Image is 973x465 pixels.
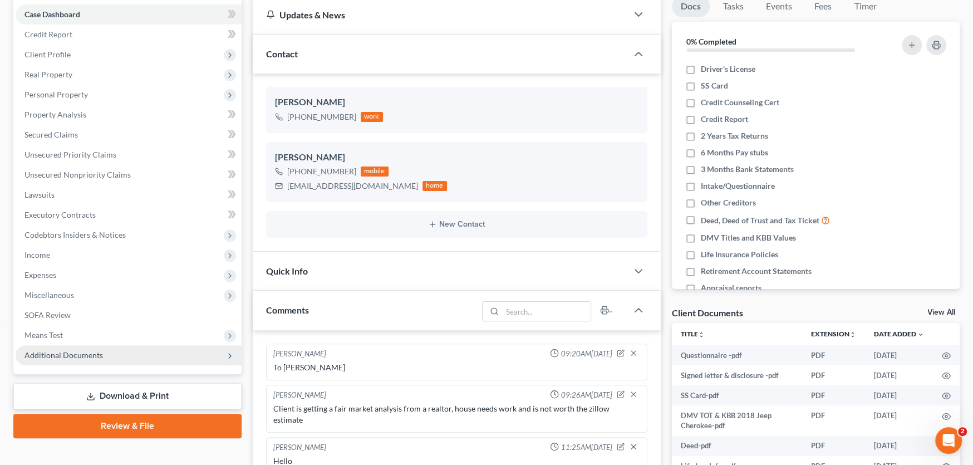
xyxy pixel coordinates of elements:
div: work [361,112,383,122]
td: [DATE] [865,436,933,456]
td: PDF [802,405,865,436]
span: Credit Report [701,114,748,125]
div: Updates & News [266,9,614,21]
td: [DATE] [865,365,933,385]
a: Property Analysis [16,105,242,125]
div: [PERSON_NAME] [275,96,638,109]
td: Signed letter & disclosure -pdf [672,365,803,385]
span: DMV Titles and KBB Values [701,232,796,243]
span: 11:25AM[DATE] [561,442,612,453]
a: Executory Contracts [16,205,242,225]
div: [PHONE_NUMBER] [287,111,356,123]
div: [PHONE_NUMBER] [287,166,356,177]
a: Lawsuits [16,185,242,205]
span: Comments [266,305,309,315]
span: Codebtors Insiders & Notices [24,230,126,239]
a: Case Dashboard [16,4,242,25]
span: Income [24,250,50,260]
a: Unsecured Nonpriority Claims [16,165,242,185]
span: SOFA Review [24,310,71,320]
td: PDF [802,436,865,456]
span: Additional Documents [24,350,103,360]
button: New Contact [275,220,638,229]
a: Unsecured Priority Claims [16,145,242,165]
div: [PERSON_NAME] [273,390,326,401]
span: Real Property [24,70,72,79]
span: Life Insurance Policies [701,249,778,260]
div: Client is getting a fair market analysis from a realtor, house needs work and is not worth the zi... [273,403,640,425]
span: Miscellaneous [24,290,74,300]
td: PDF [802,365,865,385]
div: [PERSON_NAME] [273,442,326,453]
a: Date Added expand_more [874,330,924,338]
span: Intake/Questionnaire [701,180,775,192]
td: PDF [802,345,865,365]
td: Deed-pdf [672,436,803,456]
span: 6 Months Pay stubs [701,147,768,158]
span: Other Creditors [701,197,756,208]
span: Credit Counseling Cert [701,97,779,108]
span: Property Analysis [24,110,86,119]
iframe: Intercom live chat [935,427,962,454]
span: Unsecured Nonpriority Claims [24,170,131,179]
a: Download & Print [13,383,242,409]
i: unfold_more [849,331,856,338]
a: Extensionunfold_more [811,330,856,338]
strong: 0% Completed [686,37,736,46]
span: Executory Contracts [24,210,96,219]
td: [DATE] [865,345,933,365]
div: Client Documents [672,307,743,319]
td: [DATE] [865,405,933,436]
td: Questionnaire -pdf [672,345,803,365]
i: expand_more [917,331,924,338]
a: SOFA Review [16,305,242,325]
span: 09:26AM[DATE] [561,390,612,400]
span: Driver's License [701,63,755,75]
span: Lawsuits [24,190,55,199]
span: Secured Claims [24,130,78,139]
div: To [PERSON_NAME] [273,362,640,373]
a: Credit Report [16,25,242,45]
span: 2 [958,427,967,436]
div: [PERSON_NAME] [275,151,638,164]
span: 3 Months Bank Statements [701,164,794,175]
span: Personal Property [24,90,88,99]
span: Deed, Deed of Trust and Tax Ticket [701,215,819,226]
div: [PERSON_NAME] [273,349,326,360]
span: Case Dashboard [24,9,80,19]
input: Search... [502,302,591,321]
div: home [422,181,447,191]
span: Quick Info [266,266,308,276]
span: Retirement Account Statements [701,266,812,277]
span: Means Test [24,330,63,340]
span: Unsecured Priority Claims [24,150,116,159]
a: Secured Claims [16,125,242,145]
span: SS Card [701,80,728,91]
td: PDF [802,385,865,405]
span: Appraisal reports [701,282,761,293]
i: unfold_more [698,331,705,338]
td: DMV TOT & KBB 2018 Jeep Cherokee-pdf [672,405,803,436]
div: [EMAIL_ADDRESS][DOMAIN_NAME] [287,180,418,192]
a: Titleunfold_more [681,330,705,338]
span: Expenses [24,270,56,280]
div: mobile [361,167,389,177]
span: 09:20AM[DATE] [561,349,612,359]
td: [DATE] [865,385,933,405]
span: Client Profile [24,50,71,59]
a: View All [927,309,955,316]
span: Contact [266,48,298,59]
span: 2 Years Tax Returns [701,130,768,141]
a: Review & File [13,414,242,438]
span: Credit Report [24,30,72,39]
td: SS Card-pdf [672,385,803,405]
